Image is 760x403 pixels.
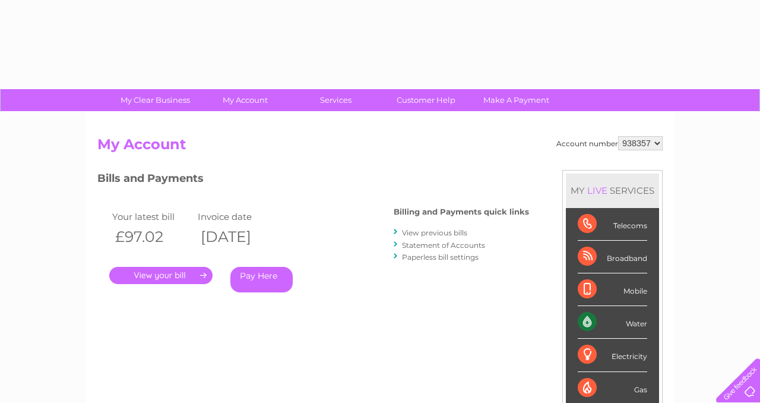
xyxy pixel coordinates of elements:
[578,208,647,241] div: Telecoms
[467,89,565,111] a: Make A Payment
[566,174,659,207] div: MY SERVICES
[287,89,385,111] a: Services
[109,209,195,225] td: Your latest bill
[394,207,529,216] h4: Billing and Payments quick links
[195,225,280,249] th: [DATE]
[578,241,647,273] div: Broadband
[585,185,610,196] div: LIVE
[106,89,204,111] a: My Clear Business
[97,170,529,191] h3: Bills and Payments
[402,241,485,250] a: Statement of Accounts
[578,306,647,339] div: Water
[109,267,213,284] a: .
[578,273,647,306] div: Mobile
[402,228,467,237] a: View previous bills
[97,136,663,159] h2: My Account
[195,209,280,225] td: Invoice date
[556,136,663,150] div: Account number
[197,89,294,111] a: My Account
[109,225,195,249] th: £97.02
[578,339,647,371] div: Electricity
[402,253,479,262] a: Paperless bill settings
[377,89,475,111] a: Customer Help
[230,267,293,292] a: Pay Here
